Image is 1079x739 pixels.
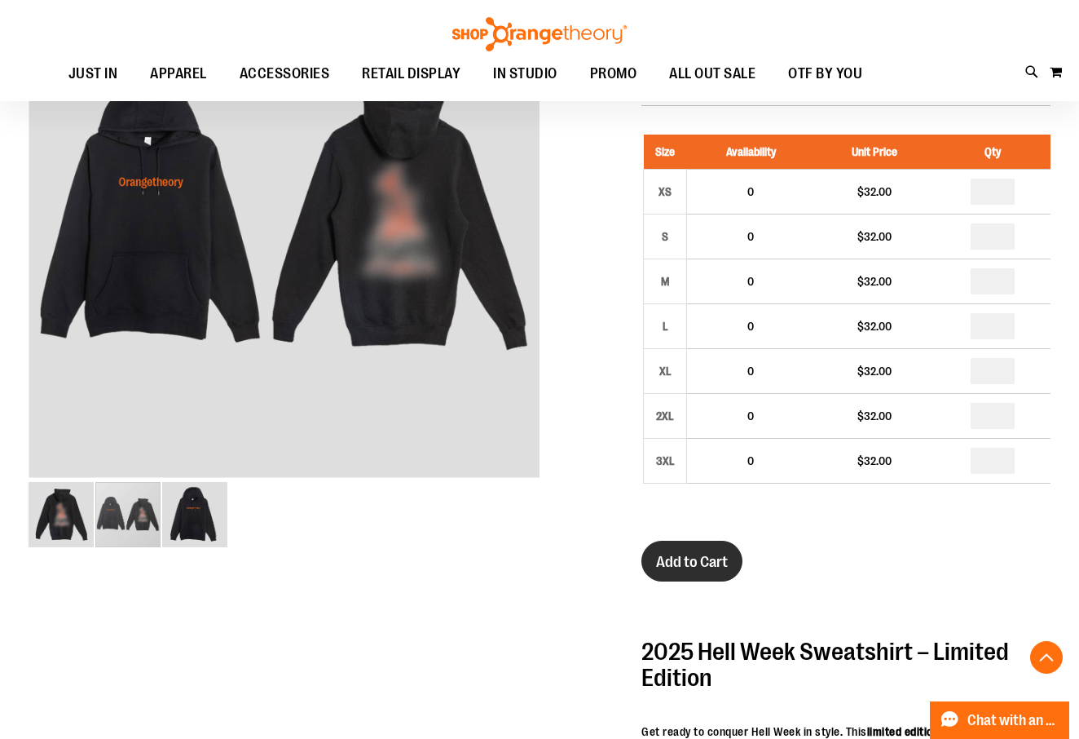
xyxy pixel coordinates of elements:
span: ALL OUT SALE [669,55,755,92]
span: OTF BY YOU [788,55,862,92]
span: IN STUDIO [493,55,557,92]
div: image 2 of 3 [95,480,162,549]
th: Size [644,135,687,170]
div: XS [653,179,677,204]
span: Add to Cart [656,553,728,571]
span: ACCESSORIES [240,55,330,92]
div: $32.00 [822,408,926,424]
span: JUST IN [68,55,118,92]
img: Shop Orangetheory [450,17,629,51]
span: 0 [747,409,754,423]
div: $32.00 [822,363,926,379]
span: Chat with an Expert [967,713,1059,728]
div: L [653,314,677,339]
span: 0 [747,365,754,378]
img: 2025 Hell Week Hooded Sweatshirt [162,482,227,547]
div: 3XL [653,449,677,473]
div: $32.00 [822,184,926,200]
div: image 1 of 3 [29,480,95,549]
span: 0 [747,275,754,288]
th: Availability [687,135,814,170]
div: $32.00 [822,453,926,469]
div: M [653,269,677,294]
button: Back To Top [1030,641,1063,674]
th: Qty [934,135,1050,170]
div: $32.00 [822,318,926,334]
th: Unit Price [814,135,934,170]
img: 2025 Hell Week Hooded Sweatshirt [29,482,94,547]
div: XL [653,359,677,383]
div: $32.00 [822,228,926,245]
div: image 3 of 3 [162,480,227,549]
div: S [653,224,677,249]
h2: 2025 Hell Week Sweatshirt – Limited Edition [641,639,1050,691]
div: $32.00 [822,273,926,290]
span: APPAREL [150,55,207,92]
span: 0 [747,320,754,333]
span: 0 [747,230,754,243]
span: PROMO [590,55,637,92]
span: 0 [747,185,754,198]
span: 0 [747,454,754,467]
button: Add to Cart [641,541,742,582]
div: 2XL [653,404,677,428]
button: Chat with an Expert [930,701,1070,739]
span: RETAIL DISPLAY [362,55,460,92]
